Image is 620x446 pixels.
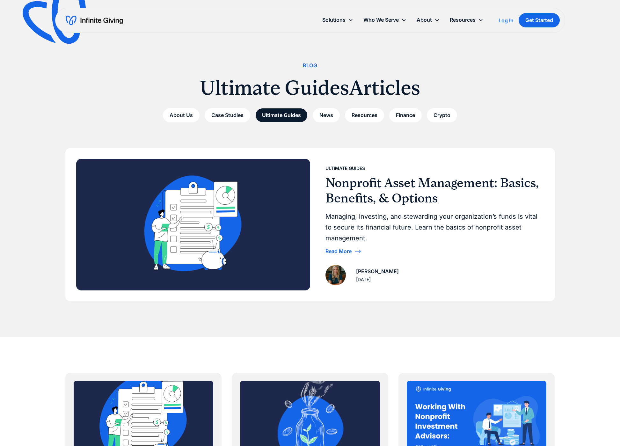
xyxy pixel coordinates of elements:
div: Log In [499,18,514,23]
a: Ultimate Guides [255,108,308,122]
div: [DATE] [356,276,371,283]
div: [PERSON_NAME] [356,267,399,276]
h1: Ultimate Guides [200,75,349,100]
div: Managing, investing, and stewarding your organization’s funds is vital to secure its financial fu... [325,211,539,244]
a: home [66,15,123,26]
div: Resources [445,13,488,27]
div: Solutions [317,13,358,27]
div: Blog [303,61,317,70]
div: Resources [450,16,476,24]
div: Who We Serve [358,13,412,27]
div: Solutions [322,16,346,24]
a: Crypto [427,108,457,122]
a: Log In [499,17,514,24]
div: About [417,16,432,24]
div: Who We Serve [363,16,399,24]
a: Case Studies [205,108,250,122]
a: News [313,108,340,122]
a: About Us [163,108,200,122]
div: Ultimate Guides [325,165,365,172]
div: Read More [325,249,352,254]
div: About [412,13,445,27]
h1: Articles [349,75,420,100]
a: Ultimate GuidesNonprofit Asset Management: Basics, Benefits, & OptionsManaging, investing, and st... [66,149,554,301]
a: Resources [345,108,384,122]
a: Finance [389,108,422,122]
h3: Nonprofit Asset Management: Basics, Benefits, & Options [325,175,539,206]
a: Get Started [519,13,560,27]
